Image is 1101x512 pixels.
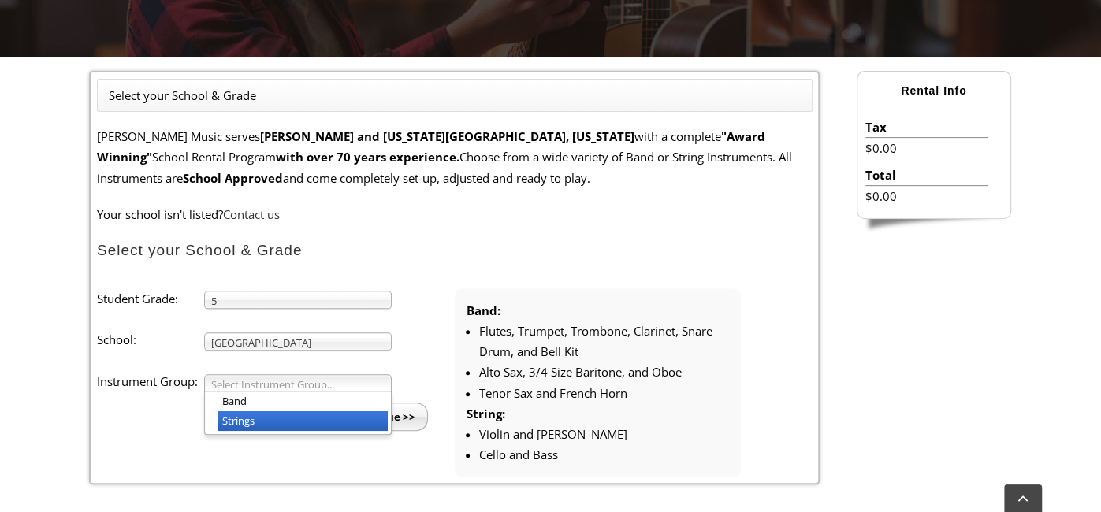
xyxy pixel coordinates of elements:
[223,206,280,222] a: Contact us
[479,444,729,465] li: Cello and Bass
[865,165,988,186] li: Total
[97,329,204,350] label: School:
[865,117,988,138] li: Tax
[109,85,256,106] li: Select your School & Grade
[865,186,988,206] li: $0.00
[218,411,388,431] li: Strings
[260,128,634,144] strong: [PERSON_NAME] and [US_STATE][GEOGRAPHIC_DATA], [US_STATE]
[467,302,500,318] strong: Band:
[218,391,388,411] li: Band
[479,383,729,403] li: Tenor Sax and French Horn
[97,371,204,391] label: Instrument Group:
[183,170,283,186] strong: School Approved
[97,126,813,188] p: [PERSON_NAME] Music serves with a complete School Rental Program Choose from a wide variety of Ba...
[857,219,1011,233] img: sidebar-footer.png
[479,362,729,382] li: Alto Sax, 3/4 Size Baritone, and Oboe
[211,375,370,394] span: Select Instrument Group...
[211,291,370,310] span: 5
[479,424,729,444] li: Violin and [PERSON_NAME]
[857,77,1010,105] h2: Rental Info
[97,204,813,224] p: Your school isn't listed?
[865,138,988,158] li: $0.00
[211,333,370,352] span: [GEOGRAPHIC_DATA]
[97,240,813,260] h2: Select your School & Grade
[276,149,459,165] strong: with over 70 years experience.
[467,406,505,421] strong: String:
[97,288,204,309] label: Student Grade:
[479,321,729,362] li: Flutes, Trumpet, Trombone, Clarinet, Snare Drum, and Bell Kit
